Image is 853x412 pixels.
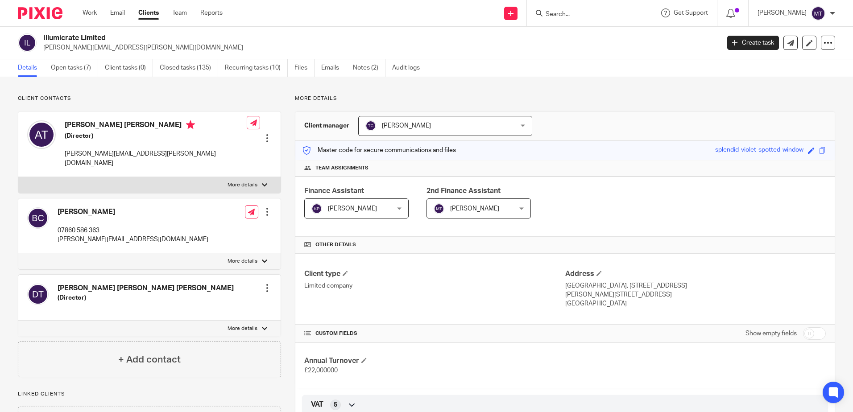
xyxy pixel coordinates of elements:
[172,8,187,17] a: Team
[18,7,62,19] img: Pixie
[328,206,377,212] span: [PERSON_NAME]
[138,8,159,17] a: Clients
[758,8,807,17] p: [PERSON_NAME]
[18,391,281,398] p: Linked clients
[450,206,499,212] span: [PERSON_NAME]
[186,120,195,129] i: Primary
[304,187,364,194] span: Finance Assistant
[334,400,337,409] span: 5
[295,95,835,102] p: More details
[745,329,797,338] label: Show empty fields
[321,59,346,77] a: Emails
[382,123,431,129] span: [PERSON_NAME]
[365,120,376,131] img: svg%3E
[58,284,234,293] h4: [PERSON_NAME] [PERSON_NAME] [PERSON_NAME]
[315,241,356,248] span: Other details
[110,8,125,17] a: Email
[304,367,338,374] span: £22,000000
[228,258,257,265] p: More details
[43,43,714,52] p: [PERSON_NAME][EMAIL_ADDRESS][PERSON_NAME][DOMAIN_NAME]
[426,187,501,194] span: 2nd Finance Assistant
[565,290,826,299] p: [PERSON_NAME][STREET_ADDRESS]
[294,59,315,77] a: Files
[715,145,803,156] div: splendid-violet-spotted-window
[304,330,565,337] h4: CUSTOM FIELDS
[545,11,625,19] input: Search
[18,95,281,102] p: Client contacts
[304,281,565,290] p: Limited company
[118,353,181,367] h4: + Add contact
[228,181,257,189] p: More details
[392,59,426,77] a: Audit logs
[302,146,456,155] p: Master code for secure communications and files
[83,8,97,17] a: Work
[160,59,218,77] a: Closed tasks (135)
[58,293,234,302] h5: (Director)
[228,325,257,332] p: More details
[727,36,779,50] a: Create task
[565,269,826,279] h4: Address
[27,120,56,149] img: svg%3E
[565,281,826,290] p: [GEOGRAPHIC_DATA], [STREET_ADDRESS]
[18,33,37,52] img: svg%3E
[58,226,208,235] p: 07860 586 363
[565,299,826,308] p: [GEOGRAPHIC_DATA]
[58,235,208,244] p: [PERSON_NAME][EMAIL_ADDRESS][DOMAIN_NAME]
[311,400,323,409] span: VAT
[304,121,349,130] h3: Client manager
[353,59,385,77] a: Notes (2)
[315,165,369,172] span: Team assignments
[58,207,208,217] h4: [PERSON_NAME]
[434,203,444,214] img: svg%3E
[225,59,288,77] a: Recurring tasks (10)
[27,284,49,305] img: svg%3E
[27,207,49,229] img: svg%3E
[200,8,223,17] a: Reports
[304,269,565,279] h4: Client type
[43,33,580,43] h2: Illumicrate Limited
[65,120,247,132] h4: [PERSON_NAME] [PERSON_NAME]
[18,59,44,77] a: Details
[65,149,247,168] p: [PERSON_NAME][EMAIL_ADDRESS][PERSON_NAME][DOMAIN_NAME]
[51,59,98,77] a: Open tasks (7)
[304,356,565,366] h4: Annual Turnover
[311,203,322,214] img: svg%3E
[105,59,153,77] a: Client tasks (0)
[65,132,247,140] h5: (Director)
[674,10,708,16] span: Get Support
[811,6,825,21] img: svg%3E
